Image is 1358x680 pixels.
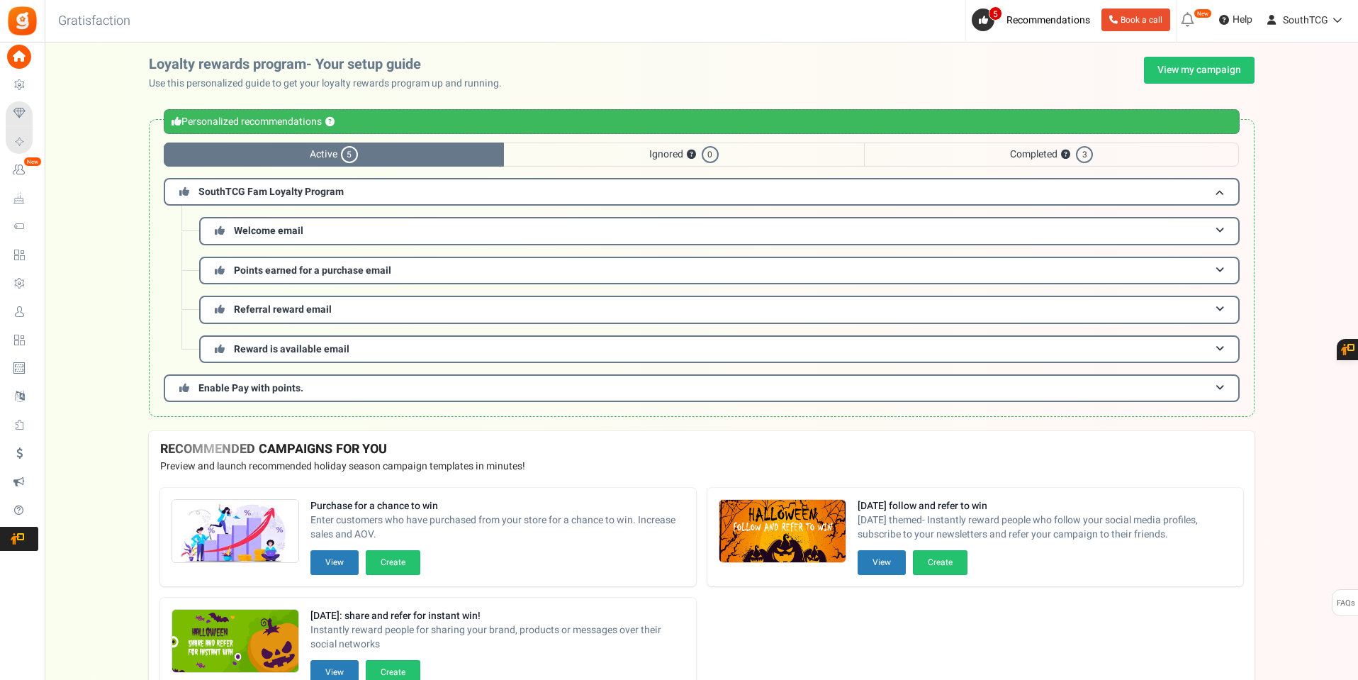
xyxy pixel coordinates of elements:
[858,499,1232,513] strong: [DATE] follow and refer to win
[325,118,335,127] button: ?
[234,302,332,317] span: Referral reward email
[160,442,1243,457] h4: RECOMMENDED CAMPAIGNS FOR YOU
[160,459,1243,474] p: Preview and launch recommended holiday season campaign templates in minutes!
[164,143,504,167] span: Active
[198,381,303,396] span: Enable Pay with points.
[6,158,38,182] a: New
[366,550,420,575] button: Create
[198,184,344,199] span: SouthTCG Fam Loyalty Program
[164,109,1240,134] div: Personalized recommendations
[341,146,358,163] span: 5
[1101,9,1170,31] a: Book a call
[172,500,298,564] img: Recommended Campaigns
[149,57,513,72] h2: Loyalty rewards program- Your setup guide
[702,146,719,163] span: 0
[913,550,967,575] button: Create
[234,342,349,357] span: Reward is available email
[1229,13,1252,27] span: Help
[149,77,513,91] p: Use this personalized guide to get your loyalty rewards program up and running.
[310,623,685,652] span: Instantly reward people for sharing your brand, products or messages over their social networks
[1283,13,1328,28] span: SouthTCG
[310,609,685,623] strong: [DATE]: share and refer for instant win!
[504,143,864,167] span: Ignored
[1336,590,1355,617] span: FAQs
[234,263,391,278] span: Points earned for a purchase email
[1076,146,1093,163] span: 3
[864,143,1239,167] span: Completed
[972,9,1096,31] a: 5 Recommendations
[1194,9,1212,18] em: New
[858,550,906,575] button: View
[989,6,1002,21] span: 5
[719,500,846,564] img: Recommended Campaigns
[1144,57,1255,84] a: View my campaign
[23,157,42,167] em: New
[858,513,1232,542] span: [DATE] themed- Instantly reward people who follow your social media profiles, subscribe to your n...
[310,550,359,575] button: View
[6,5,38,37] img: Gratisfaction
[310,499,685,513] strong: Purchase for a chance to win
[1213,9,1258,31] a: Help
[234,223,303,238] span: Welcome email
[1006,13,1090,28] span: Recommendations
[1061,150,1070,160] button: ?
[310,513,685,542] span: Enter customers who have purchased from your store for a chance to win. Increase sales and AOV.
[687,150,696,160] button: ?
[172,610,298,674] img: Recommended Campaigns
[43,7,146,35] h3: Gratisfaction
